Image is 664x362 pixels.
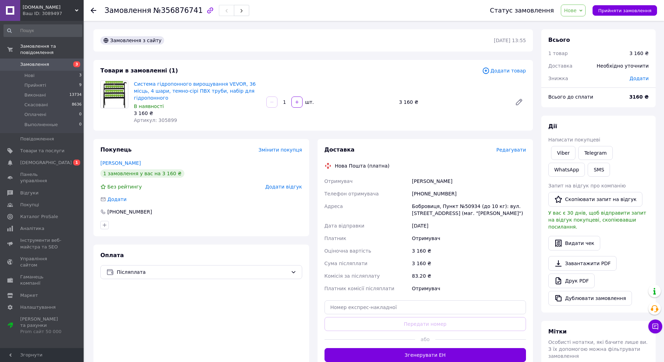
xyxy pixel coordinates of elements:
[20,225,44,232] span: Аналітика
[69,92,82,98] span: 13734
[100,252,124,259] span: Оплата
[629,50,649,57] div: 3 160 ₴
[3,24,82,37] input: Пошук
[20,316,64,335] span: [PERSON_NAME] та рахунки
[24,122,58,128] span: Выполненные
[411,282,527,295] div: Отримувач
[23,10,84,17] div: Ваш ID: 3089497
[134,81,256,101] a: Система гідропонного вирощування VEVOR, 36 місць, 4 шари, темно-сірі ПВХ труби, набір для гідропо...
[548,339,648,359] span: Особисті нотатки, які бачите лише ви. З їх допомогою можна фільтрувати замовлення
[24,111,46,118] span: Оплачені
[153,6,203,15] span: №356876741
[325,261,368,266] span: Сума післяплати
[578,146,612,160] a: Telegram
[415,336,435,343] span: або
[411,257,527,270] div: 3 160 ₴
[101,81,128,108] img: Система гідропонного вирощування VEVOR, 36 місць, 4 шари, темно-сірі ПВХ труби, набір для гідропо...
[593,5,657,16] button: Прийняти замовлення
[325,178,353,184] span: Отримувач
[20,329,64,335] div: Prom сайт 50 000
[411,270,527,282] div: 83.20 ₴
[551,146,575,160] a: Viber
[20,190,38,196] span: Відгуки
[411,245,527,257] div: 3 160 ₴
[490,7,554,14] div: Статус замовлення
[548,274,595,288] a: Друк PDF
[73,61,80,67] span: 3
[20,61,49,68] span: Замовлення
[548,210,646,230] span: У вас є 30 днів, щоб відправити запит на відгук покупцеві, скопіювавши посилання.
[20,148,64,154] span: Товари та послуги
[325,248,371,254] span: Оціночна вартість
[20,160,72,166] span: [DEMOGRAPHIC_DATA]
[134,103,164,109] span: В наявності
[494,38,526,43] time: [DATE] 13:55
[100,169,184,178] div: 1 замовлення у вас на 3 160 ₴
[548,291,632,306] button: Дублювати замовлення
[548,51,568,56] span: 1 товар
[20,202,39,208] span: Покупці
[79,72,82,79] span: 3
[548,37,570,43] span: Всього
[411,175,527,187] div: [PERSON_NAME]
[134,110,261,117] div: 3 160 ₴
[303,99,314,106] div: шт.
[548,236,600,251] button: Видати чек
[100,146,132,153] span: Покупець
[548,94,593,100] span: Всього до сплати
[325,223,365,229] span: Дата відправки
[325,286,395,291] span: Платник комісії післяплати
[411,219,527,232] div: [DATE]
[91,7,96,14] div: Повернутися назад
[588,163,610,177] button: SMS
[325,146,355,153] span: Доставка
[134,117,177,123] span: Артикул: 305899
[23,4,75,10] span: sigma-market.com.ua
[548,63,572,69] span: Доставка
[648,319,662,333] button: Чат з покупцем
[548,183,626,188] span: Запит на відгук про компанію
[325,273,380,279] span: Комісія за післяплату
[24,82,46,88] span: Прийняті
[20,304,56,310] span: Налаштування
[20,43,84,56] span: Замовлення та повідомлення
[72,102,82,108] span: 8636
[325,348,526,362] button: Згенерувати ЕН
[20,274,64,286] span: Гаманець компанії
[512,95,526,109] a: Редагувати
[629,76,649,81] span: Додати
[105,6,151,15] span: Замовлення
[107,184,142,190] span: Без рейтингу
[265,184,302,190] span: Додати відгук
[548,137,600,143] span: Написати покупцеві
[629,94,649,100] b: 3160 ₴
[79,122,82,128] span: 0
[548,76,568,81] span: Знижка
[598,8,651,13] span: Прийняти замовлення
[79,111,82,118] span: 0
[107,197,127,202] span: Додати
[482,67,526,75] span: Додати товар
[20,171,64,184] span: Панель управління
[24,102,48,108] span: Скасовані
[564,8,577,13] span: Нове
[107,208,153,215] div: [PHONE_NUMBER]
[20,136,54,142] span: Повідомлення
[20,214,58,220] span: Каталог ProSale
[548,192,642,207] button: Скопіювати запит на відгук
[411,200,527,219] div: Бобровиця, Пункт №50934 (до 10 кг): вул. [STREET_ADDRESS] (маг. "[PERSON_NAME]")
[100,36,164,45] div: Замовлення з сайту
[325,236,346,241] span: Платник
[259,147,302,153] span: Змінити покупця
[24,72,35,79] span: Нові
[100,67,178,74] span: Товари в замовленні (1)
[396,97,509,107] div: 3 160 ₴
[593,58,653,74] div: Необхідно уточнити
[548,163,585,177] a: WhatsApp
[20,237,64,250] span: Інструменти веб-майстра та SEO
[548,328,567,335] span: Мітки
[325,300,526,314] input: Номер експрес-накладної
[100,160,141,166] a: [PERSON_NAME]
[325,191,379,197] span: Телефон отримувача
[20,256,64,268] span: Управління сайтом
